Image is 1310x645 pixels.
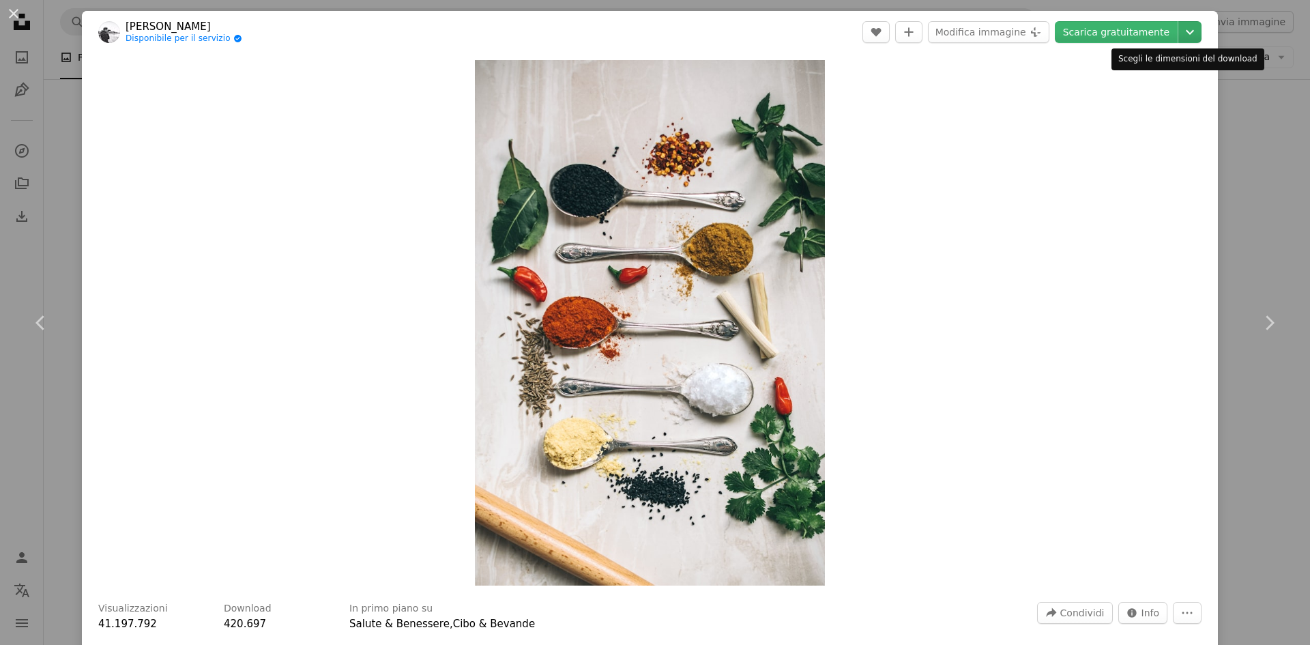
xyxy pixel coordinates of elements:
[126,33,242,44] a: Disponibile per il servizio
[349,618,450,630] a: Salute & Benessere
[98,618,157,630] span: 41.197.792
[1141,603,1160,623] span: Info
[1037,602,1113,624] button: Condividi questa immagine
[1228,257,1310,388] a: Avanti
[895,21,922,43] button: Aggiungi alla Collezione
[1060,603,1105,623] span: Condividi
[98,602,168,616] h3: Visualizzazioni
[98,21,120,43] img: Vai al profilo di Calum Lewis
[450,618,453,630] span: ,
[1111,48,1264,70] div: Scegli le dimensioni del download
[1118,602,1168,624] button: Statistiche su questa immagine
[349,602,433,616] h3: In primo piano su
[862,21,890,43] button: Mi piace
[1173,602,1202,624] button: Altre azioni
[928,21,1049,43] button: Modifica immagine
[1178,21,1202,43] button: Scegli le dimensioni del download
[224,618,266,630] span: 420.697
[475,60,825,586] button: Ingrandisci questa immagine
[126,20,242,33] a: [PERSON_NAME]
[224,602,272,616] h3: Download
[475,60,825,586] img: Cinque cucchiai grigi pieni di polveri di colori assortiti vicino al peperoncino
[1055,21,1178,43] a: Scarica gratuitamente
[453,618,535,630] a: Cibo & Bevande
